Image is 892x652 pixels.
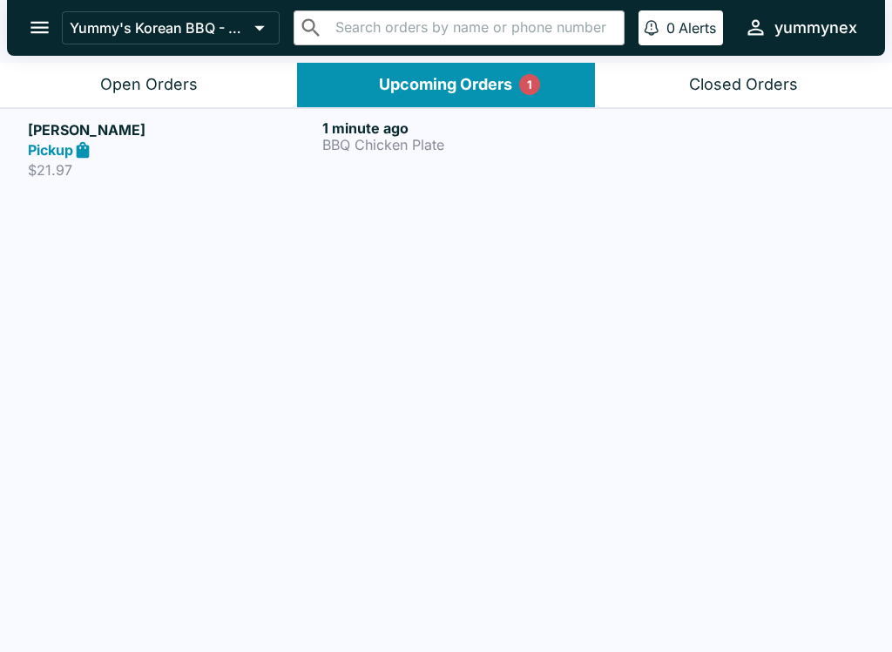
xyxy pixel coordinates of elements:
[62,11,280,44] button: Yummy's Korean BBQ - NEX
[17,5,62,50] button: open drawer
[774,17,857,38] div: yummynex
[330,16,617,40] input: Search orders by name or phone number
[527,76,532,93] p: 1
[737,9,864,46] button: yummynex
[28,161,315,179] p: $21.97
[679,19,716,37] p: Alerts
[100,75,198,95] div: Open Orders
[28,141,73,159] strong: Pickup
[70,19,247,37] p: Yummy's Korean BBQ - NEX
[322,137,610,153] p: BBQ Chicken Plate
[28,119,315,140] h5: [PERSON_NAME]
[666,19,675,37] p: 0
[379,75,512,95] div: Upcoming Orders
[322,119,610,137] h6: 1 minute ago
[689,75,798,95] div: Closed Orders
